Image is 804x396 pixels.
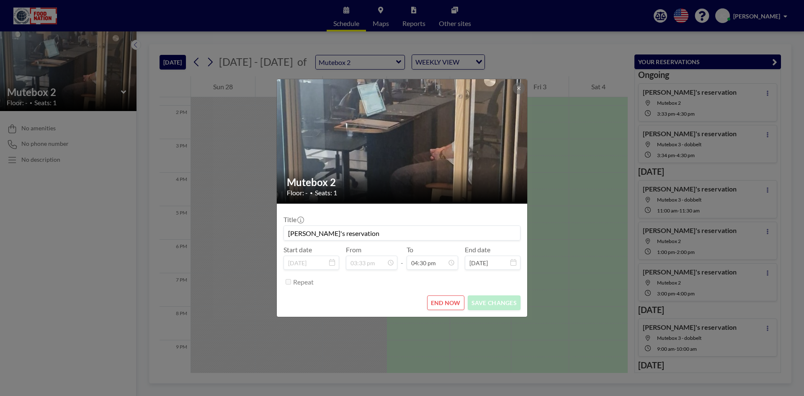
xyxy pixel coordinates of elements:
label: Title [283,215,303,224]
label: To [407,246,413,254]
span: Floor: - [287,189,308,197]
span: Seats: 1 [315,189,337,197]
span: • [310,190,313,196]
label: Start date [283,246,312,254]
h2: Mutebox 2 [287,176,518,189]
label: End date [465,246,490,254]
label: Repeat [293,278,314,286]
label: From [346,246,361,254]
button: END NOW [427,295,464,310]
button: SAVE CHANGES [468,295,521,310]
input: (No title) [284,226,520,240]
span: - [401,248,403,267]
